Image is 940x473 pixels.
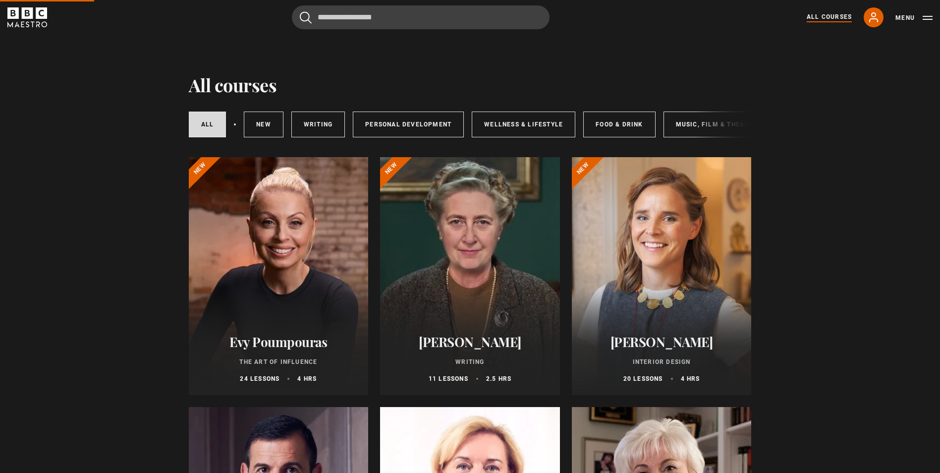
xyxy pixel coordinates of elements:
[353,112,464,137] a: Personal Development
[201,334,357,350] h2: Evy Poumpouras
[189,74,277,95] h1: All courses
[584,334,740,350] h2: [PERSON_NAME]
[244,112,283,137] a: New
[300,11,312,24] button: Submit the search query
[623,374,663,383] p: 20 lessons
[664,112,769,137] a: Music, Film & Theatre
[572,157,752,395] a: [PERSON_NAME] Interior Design 20 lessons 4 hrs New
[392,334,548,350] h2: [PERSON_NAME]
[201,357,357,366] p: The Art of Influence
[291,112,345,137] a: Writing
[895,13,933,23] button: Toggle navigation
[189,112,226,137] a: All
[7,7,47,27] svg: BBC Maestro
[297,374,317,383] p: 4 hrs
[807,12,852,22] a: All Courses
[240,374,279,383] p: 24 lessons
[292,5,550,29] input: Search
[681,374,700,383] p: 4 hrs
[583,112,655,137] a: Food & Drink
[486,374,511,383] p: 2.5 hrs
[584,357,740,366] p: Interior Design
[472,112,575,137] a: Wellness & Lifestyle
[189,157,369,395] a: Evy Poumpouras The Art of Influence 24 lessons 4 hrs New
[392,357,548,366] p: Writing
[429,374,468,383] p: 11 lessons
[380,157,560,395] a: [PERSON_NAME] Writing 11 lessons 2.5 hrs New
